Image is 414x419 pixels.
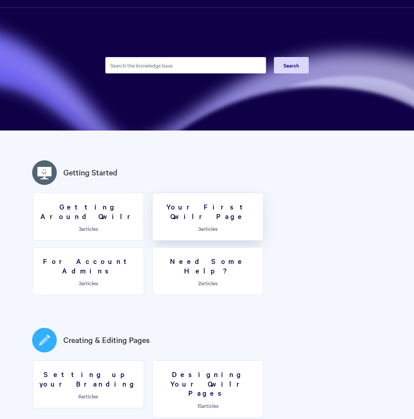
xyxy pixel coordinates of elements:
[37,369,140,388] h3: Setting up your Branding
[37,280,140,286] p: articles
[63,334,150,346] a: Creating & Editing Pages
[79,279,81,287] span: 3
[78,392,81,400] span: 6
[33,193,144,241] a: Getting Around Qwilr 3articles
[156,202,259,221] h3: Your First Qwilr Page
[152,247,263,295] a: Need Some Help? 2articles
[156,403,259,409] p: articles
[156,256,259,275] h3: Need Some Help?
[79,225,81,232] span: 3
[156,280,259,286] p: articles
[156,369,259,398] h3: Designing Your Qwilr Pages
[63,167,117,178] a: Getting Started
[198,225,201,232] span: 3
[105,57,266,73] input: Search the knowledge base
[37,256,140,275] h3: For Account Admins
[33,360,144,408] a: Setting up your Branding 6articles
[33,247,144,295] a: For Account Admins 3articles
[152,193,263,241] a: Your First Qwilr Page 3articles
[37,226,140,231] p: articles
[197,402,202,409] span: 15
[198,279,201,287] span: 2
[37,393,140,399] p: articles
[283,62,299,69] span: Search
[37,202,140,221] h3: Getting Around Qwilr
[156,226,259,231] p: articles
[274,57,309,73] button: Search
[152,360,263,418] a: Designing Your Qwilr Pages 15articles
